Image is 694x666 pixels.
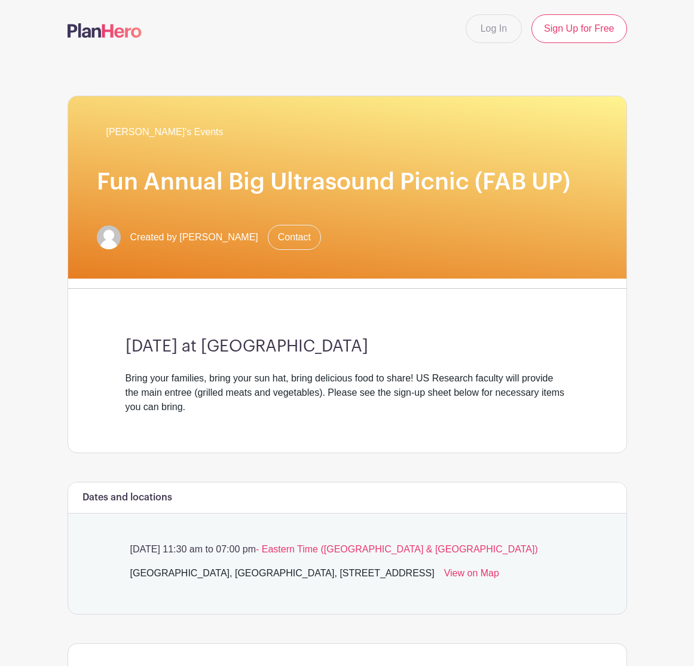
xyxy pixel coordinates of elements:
h6: Dates and locations [82,492,172,503]
h1: Fun Annual Big Ultrasound Picnic (FAB UP) [97,168,598,196]
a: Log In [466,14,522,43]
span: - Eastern Time ([GEOGRAPHIC_DATA] & [GEOGRAPHIC_DATA]) [256,544,538,554]
img: logo-507f7623f17ff9eddc593b1ce0a138ce2505c220e1c5a4e2b4648c50719b7d32.svg [68,23,142,38]
span: [PERSON_NAME]'s Events [106,125,224,139]
div: [GEOGRAPHIC_DATA], [GEOGRAPHIC_DATA], [STREET_ADDRESS] [130,566,435,585]
img: default-ce2991bfa6775e67f084385cd625a349d9dcbb7a52a09fb2fda1e96e2d18dcdb.png [97,225,121,249]
a: View on Map [444,566,499,585]
div: Bring your families, bring your sun hat, bring delicious food to share! US Research faculty will ... [126,371,569,414]
p: [DATE] 11:30 am to 07:00 pm [126,542,569,557]
a: Sign Up for Free [531,14,626,43]
h3: [DATE] at [GEOGRAPHIC_DATA] [126,337,569,356]
a: Contact [268,225,321,250]
span: Created by [PERSON_NAME] [130,230,258,245]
